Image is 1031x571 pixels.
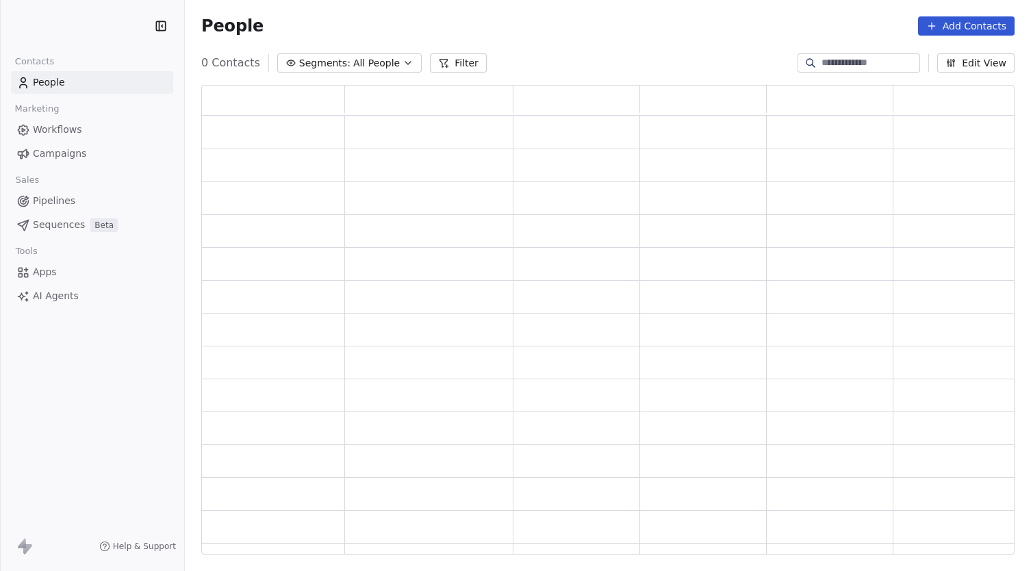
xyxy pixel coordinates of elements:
[33,289,79,303] span: AI Agents
[9,51,60,72] span: Contacts
[9,99,65,119] span: Marketing
[202,116,1020,555] div: grid
[11,214,173,236] a: SequencesBeta
[11,118,173,141] a: Workflows
[201,16,264,36] span: People
[11,261,173,283] a: Apps
[99,541,176,552] a: Help & Support
[353,56,400,71] span: All People
[430,53,487,73] button: Filter
[937,53,1015,73] button: Edit View
[10,170,45,190] span: Sales
[33,265,57,279] span: Apps
[11,190,173,212] a: Pipelines
[11,142,173,165] a: Campaigns
[33,147,86,161] span: Campaigns
[33,75,65,90] span: People
[201,55,260,71] span: 0 Contacts
[10,241,43,262] span: Tools
[90,218,118,232] span: Beta
[33,218,85,232] span: Sequences
[113,541,176,552] span: Help & Support
[918,16,1015,36] button: Add Contacts
[33,194,75,208] span: Pipelines
[299,56,351,71] span: Segments:
[11,285,173,307] a: AI Agents
[11,71,173,94] a: People
[33,123,82,137] span: Workflows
